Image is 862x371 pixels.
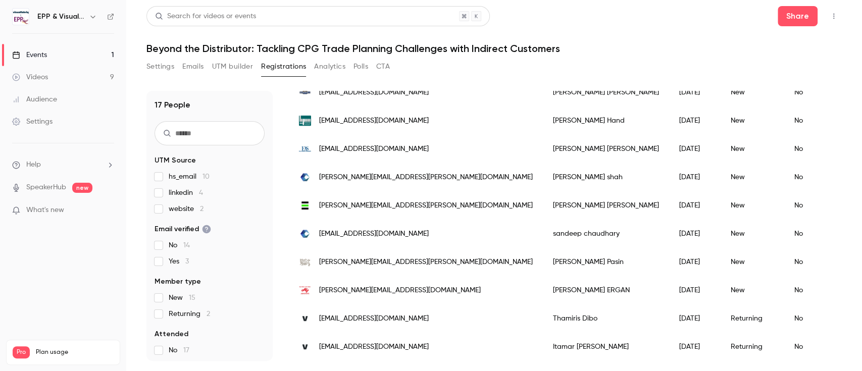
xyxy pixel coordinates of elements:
[155,277,201,287] span: Member type
[784,163,835,191] div: No
[13,9,29,25] img: EPP & Visualfabriq
[319,144,429,154] span: [EMAIL_ADDRESS][DOMAIN_NAME]
[543,163,669,191] div: [PERSON_NAME] shah
[543,304,669,333] div: Thamiris Dibo
[721,333,784,361] div: Returning
[669,191,721,220] div: [DATE]
[784,304,835,333] div: No
[26,182,66,193] a: SpeakerHub
[784,78,835,107] div: No
[12,117,53,127] div: Settings
[319,116,429,126] span: [EMAIL_ADDRESS][DOMAIN_NAME]
[784,135,835,163] div: No
[72,183,92,193] span: new
[200,205,204,213] span: 2
[299,284,311,296] img: ajinomotofoods.com
[12,50,47,60] div: Events
[319,172,533,183] span: [PERSON_NAME][EMAIL_ADDRESS][PERSON_NAME][DOMAIN_NAME]
[543,107,669,135] div: [PERSON_NAME] Hand
[319,257,533,268] span: [PERSON_NAME][EMAIL_ADDRESS][PERSON_NAME][DOMAIN_NAME]
[155,99,190,111] h1: 17 People
[543,191,669,220] div: [PERSON_NAME] [PERSON_NAME]
[299,312,311,325] img: visualfabriq.com
[319,285,481,296] span: [PERSON_NAME][EMAIL_ADDRESS][DOMAIN_NAME]
[314,59,345,75] button: Analytics
[26,160,41,170] span: Help
[319,87,429,98] span: [EMAIL_ADDRESS][DOMAIN_NAME]
[721,107,784,135] div: New
[199,189,203,196] span: 4
[12,94,57,104] div: Audience
[721,276,784,304] div: New
[146,42,842,55] h1: Beyond the Distributor: Tackling CPG Trade Planning Challenges with Indirect Customers
[299,199,311,211] img: haleon.com
[543,135,669,163] div: [PERSON_NAME] [PERSON_NAME]
[319,229,429,239] span: [EMAIL_ADDRESS][DOMAIN_NAME]
[721,163,784,191] div: New
[543,276,669,304] div: [PERSON_NAME] ERGAN
[169,204,204,214] span: website
[169,256,189,267] span: Yes
[36,348,114,356] span: Plan usage
[169,309,210,319] span: Returning
[155,155,196,166] span: UTM Source
[207,310,210,317] span: 2
[669,276,721,304] div: [DATE]
[669,220,721,248] div: [DATE]
[778,6,818,26] button: Share
[212,59,253,75] button: UTM builder
[784,276,835,304] div: No
[784,191,835,220] div: No
[543,248,669,276] div: [PERSON_NAME] Pasin
[669,333,721,361] div: [DATE]
[669,163,721,191] div: [DATE]
[721,191,784,220] div: New
[169,188,203,198] span: linkedin
[202,173,210,180] span: 10
[13,346,30,358] span: Pro
[784,107,835,135] div: No
[669,107,721,135] div: [DATE]
[543,78,669,107] div: [PERSON_NAME] [PERSON_NAME]
[155,224,211,234] span: Email verified
[155,11,256,22] div: Search for videos or events
[155,329,188,339] span: Attended
[319,200,533,211] span: [PERSON_NAME][EMAIL_ADDRESS][PERSON_NAME][DOMAIN_NAME]
[721,304,784,333] div: Returning
[669,248,721,276] div: [DATE]
[299,143,311,155] img: easween.com
[183,347,189,354] span: 17
[26,205,64,216] span: What's new
[169,293,195,303] span: New
[376,59,390,75] button: CTA
[299,256,311,268] img: us.nestle.com
[169,240,190,250] span: No
[183,242,190,249] span: 14
[182,59,204,75] button: Emails
[299,341,311,353] img: visualfabriq.com
[169,345,189,355] span: No
[543,220,669,248] div: sandeep chaudhary
[146,59,174,75] button: Settings
[721,78,784,107] div: New
[261,59,306,75] button: Registrations
[299,228,311,240] img: cognizant.com
[12,72,48,82] div: Videos
[543,333,669,361] div: Itamar [PERSON_NAME]
[721,220,784,248] div: New
[185,258,189,265] span: 3
[299,171,311,183] img: cognizant.com
[319,342,429,352] span: [EMAIL_ADDRESS][DOMAIN_NAME]
[669,78,721,107] div: [DATE]
[784,333,835,361] div: No
[12,160,114,170] li: help-dropdown-opener
[37,12,85,22] h6: EPP & Visualfabriq
[189,294,195,301] span: 15
[721,248,784,276] div: New
[784,248,835,276] div: No
[784,220,835,248] div: No
[669,304,721,333] div: [DATE]
[353,59,368,75] button: Polls
[299,115,311,127] img: handpromotion.com
[169,172,210,182] span: hs_email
